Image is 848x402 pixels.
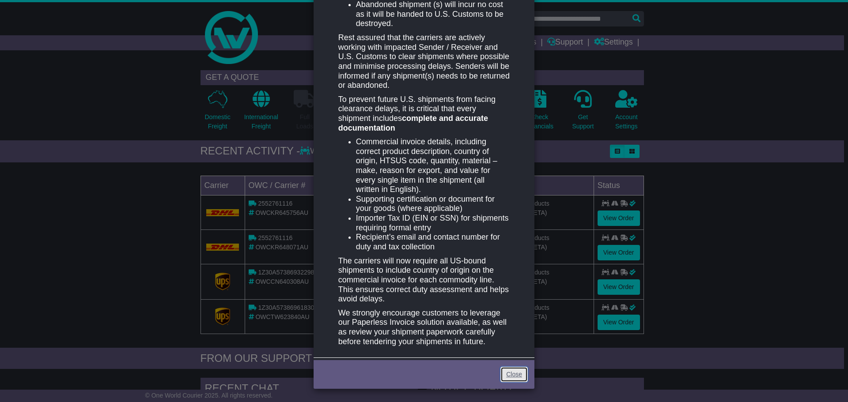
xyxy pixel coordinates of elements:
[356,195,510,214] li: Supporting certification or document for your goods (where applicable)
[338,256,510,304] p: The carriers will now require all US-bound shipments to include country of origin on the commerci...
[356,233,510,252] li: Recipient’s email and contact number for duty and tax collection
[338,33,510,90] p: Rest assured that the carriers are actively working with impacted Sender / Receiver and U.S. Cust...
[338,95,510,133] p: To prevent future U.S. shipments from facing clearance delays, it is critical that every shipment...
[338,308,510,346] p: We strongly encourage customers to leverage our Paperless Invoice solution available, as well as ...
[338,114,488,132] strong: complete and accurate documentation
[500,367,528,382] a: Close
[356,214,510,233] li: Importer Tax ID (EIN or SSN) for shipments requiring formal entry
[356,137,510,195] li: Commercial invoice details, including correct product description, country of origin, HTSUS code,...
